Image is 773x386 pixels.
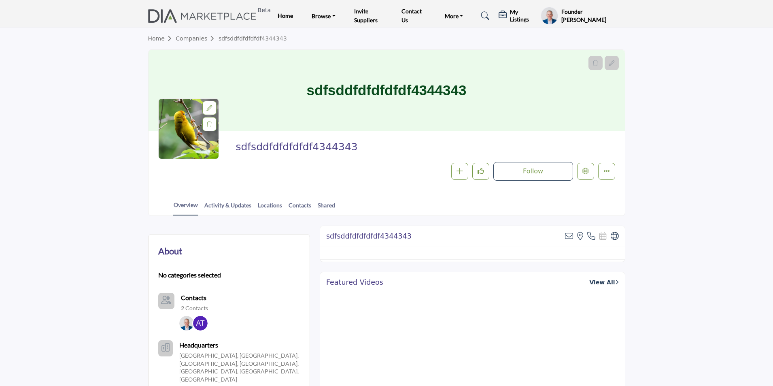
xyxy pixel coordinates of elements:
h6: Beta [258,7,271,14]
a: Activity & Updates [204,201,252,215]
a: Contact Us [401,8,422,23]
a: More [439,10,469,21]
div: Aspect Ratio:6:1,Size:1200x200px [605,56,619,70]
p: [GEOGRAPHIC_DATA], [GEOGRAPHIC_DATA], [GEOGRAPHIC_DATA], [GEOGRAPHIC_DATA], [GEOGRAPHIC_DATA], [G... [179,352,300,383]
div: My Listings [499,9,537,23]
a: sdfsddfdfdfdfdf4344343 [219,35,287,42]
a: Search [473,9,495,22]
a: Contacts [181,293,206,303]
a: Invite Suppliers [354,8,378,23]
a: Link of redirect to contact page [158,293,174,309]
a: Home [278,12,293,19]
a: Contacts [288,201,312,215]
img: Andy S S. [179,316,194,331]
a: Overview [173,200,198,215]
a: Beta [148,9,261,23]
button: Contact-Employee Icon [158,293,174,309]
a: Locations [257,201,282,215]
img: Akshay T. [193,316,208,331]
h2: sdfsddfdfdfdfdf4344343 [326,232,412,241]
h1: sdfsddfdfdfdfdf4344343 [307,50,467,131]
a: Companies [176,35,219,42]
span: sdfsddfdfdfdfdf4344343 [236,141,418,154]
button: Follow [493,162,573,181]
div: Aspect Ratio:1:1,Size:400x400px [202,101,217,115]
a: Browse [306,10,341,21]
b: Headquarters [179,340,218,350]
button: Edit company [577,163,594,180]
a: Home [148,35,176,42]
h5: My Listings [510,9,537,23]
h5: Founder [PERSON_NAME] [561,8,625,23]
b: Contacts [181,294,206,301]
button: Like [472,163,489,180]
button: Headquarter icon [158,340,173,356]
button: Show hide supplier dropdown [541,7,558,25]
a: 2 Contacts [181,304,208,312]
img: site Logo [148,9,261,23]
button: More details [598,163,615,180]
h2: Featured Videos [326,278,383,287]
h2: About [158,244,182,258]
b: No categories selected [158,270,221,280]
a: View All [589,278,618,287]
a: Shared [317,201,336,215]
